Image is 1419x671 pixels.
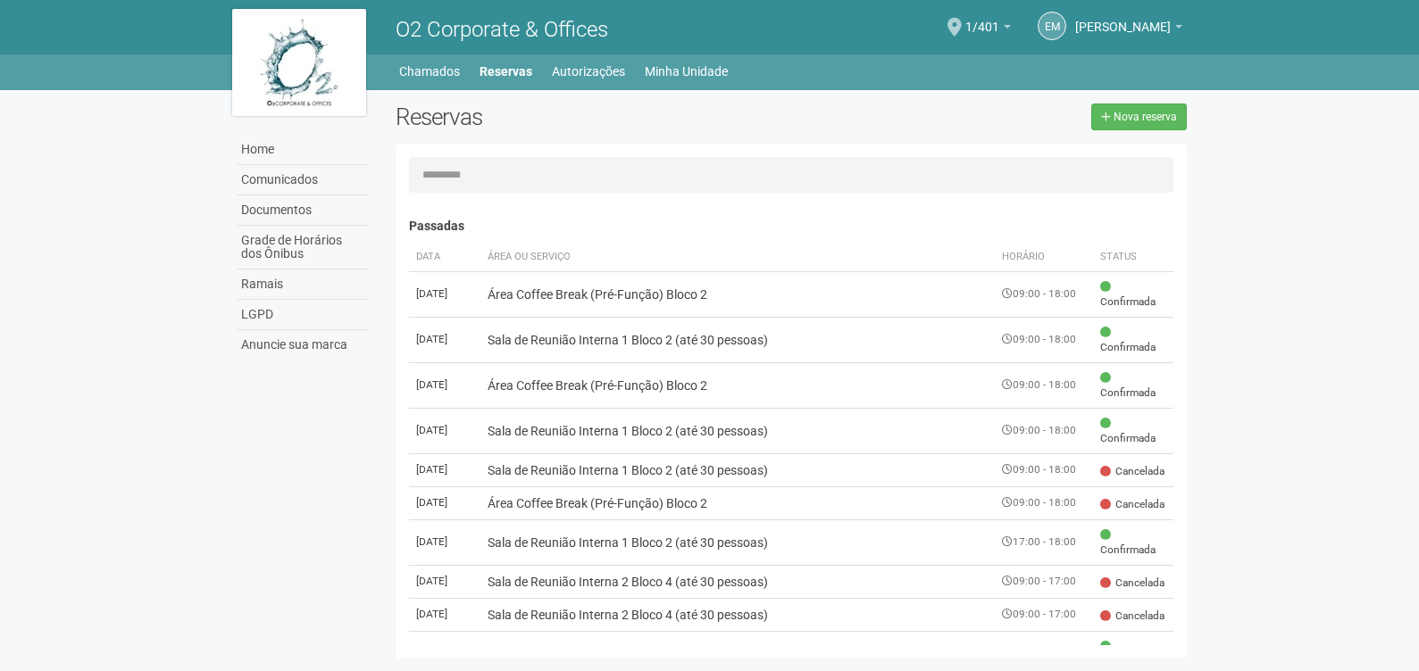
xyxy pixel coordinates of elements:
td: 09:00 - 17:00 [995,598,1093,631]
td: Área Coffee Break (Pré-Função) Bloco 2 [480,362,996,408]
td: 09:00 - 18:00 [995,362,1093,408]
td: Área Coffee Break (Pré-Função) Bloco 2 [480,486,996,519]
th: Horário [995,243,1093,272]
a: Grade de Horários dos Ônibus [237,226,369,269]
td: Área Coffee Break (Pré-Função) Bloco 2 [480,271,996,317]
a: Home [237,135,369,165]
th: Área ou Serviço [480,243,996,272]
td: [DATE] [409,317,480,362]
td: 17:00 - 18:00 [995,519,1093,565]
td: 09:00 - 18:00 [995,453,1093,486]
td: [DATE] [409,453,480,486]
span: Confirmada [1100,527,1166,558]
span: Confirmada [1100,639,1166,669]
span: Confirmada [1100,325,1166,355]
th: Status [1093,243,1173,272]
a: 1/401 [965,22,1011,37]
td: [DATE] [409,565,480,598]
a: Autorizações [552,59,625,84]
a: Documentos [237,195,369,226]
td: Sala de Reunião Interna 1 Bloco 2 (até 30 pessoas) [480,317,996,362]
td: Sala de Reunião Interna 2 Bloco 4 (até 30 pessoas) [480,565,996,598]
a: Anuncie sua marca [237,330,369,360]
a: EM [1038,12,1066,40]
a: Chamados [399,59,460,84]
td: [DATE] [409,271,480,317]
span: O2 Corporate & Offices [396,17,608,42]
td: [DATE] [409,408,480,453]
a: Reservas [480,59,532,84]
h4: Passadas [409,220,1174,233]
h2: Reservas [396,104,778,130]
span: Confirmada [1100,416,1166,446]
td: [DATE] [409,598,480,631]
td: 09:00 - 18:00 [995,271,1093,317]
td: 09:00 - 18:00 [995,408,1093,453]
a: Nova reserva [1091,104,1187,130]
span: 1/401 [965,3,999,34]
a: LGPD [237,300,369,330]
span: Cancelada [1100,464,1164,479]
a: [PERSON_NAME] [1075,22,1182,37]
img: logo.jpg [232,9,366,116]
a: Minha Unidade [645,59,728,84]
span: Confirmada [1100,370,1166,401]
td: 09:00 - 18:00 [995,317,1093,362]
td: 09:00 - 18:00 [995,486,1093,519]
span: Confirmada [1100,279,1166,310]
span: Eloisa Mazoni Guntzel [1075,3,1171,34]
span: Cancelada [1100,609,1164,624]
td: Sala de Reunião Interna 1 Bloco 2 (até 30 pessoas) [480,408,996,453]
td: [DATE] [409,519,480,565]
a: Ramais [237,269,369,300]
span: Nova reserva [1114,111,1177,123]
td: Sala de Reunião Interna 1 Bloco 2 (até 30 pessoas) [480,519,996,565]
td: [DATE] [409,486,480,519]
span: Cancelada [1100,576,1164,591]
td: Sala de Reunião Interna 1 Bloco 2 (até 30 pessoas) [480,453,996,486]
td: [DATE] [409,362,480,408]
a: Comunicados [237,165,369,195]
span: Cancelada [1100,497,1164,512]
td: 09:00 - 17:00 [995,565,1093,598]
th: Data [409,243,480,272]
td: Sala de Reunião Interna 2 Bloco 4 (até 30 pessoas) [480,598,996,631]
